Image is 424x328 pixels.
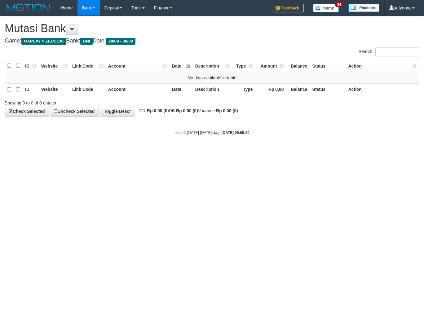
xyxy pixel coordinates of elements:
[348,4,379,12] img: panduan.png
[147,108,169,113] strong: Rp 0,00 (0)
[5,3,52,12] img: MOTION_logo.png
[70,60,106,72] th: Link Code: activate to sort column ascending
[50,106,99,117] a: Uncheck Selected
[5,72,419,84] td: No data available in table
[193,83,232,95] th: Description
[255,60,286,72] th: Amount: activate to sort column ascending
[193,60,232,72] th: Description: activate to sort column ascending
[106,83,170,95] th: Account
[335,2,343,7] span: 34
[170,83,193,95] th: Date
[313,4,339,12] img: Button%20Memo.svg
[176,108,198,113] strong: Rp 0,00 (0)
[5,22,419,35] h1: Mutasi Bank
[23,83,39,95] th: ID
[70,83,106,95] th: Link Code
[39,60,70,72] th: Website: activate to sort column ascending
[310,60,346,72] th: Status
[39,83,70,95] th: Website
[21,38,66,45] span: OXPLAY > ZEUS138
[5,106,49,117] a: Check Selected
[222,131,250,135] strong: [DATE] 09:00:50
[106,38,136,45] span: 29/09 - 30/09
[346,60,419,72] th: Action: activate to sort column ascending
[255,83,286,95] th: Rp 0,00
[5,97,172,106] div: Showing 0 to 0 of 0 entries
[170,60,193,72] th: Date: activate to sort column descending
[106,60,170,72] th: Account: activate to sort column ascending
[174,131,250,135] small: code © [DATE]-[DATE] dwg |
[286,60,310,72] th: Balance
[100,106,135,117] a: Toggle Descr
[80,38,92,45] span: BNI
[375,47,419,56] input: Search:
[346,83,419,95] th: Action
[216,108,238,113] strong: Rp 0,00 (0)
[273,4,304,12] img: Feedback.jpg
[286,83,310,95] th: Balance
[23,60,39,72] th: ID: activate to sort column ascending
[136,108,238,113] span: CR: DB: Variance:
[359,47,419,56] label: Search:
[232,60,255,72] th: Type: activate to sort column ascending
[5,38,419,44] h4: Game: Bank: Date:
[310,83,346,95] th: Status
[232,83,255,95] th: Type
